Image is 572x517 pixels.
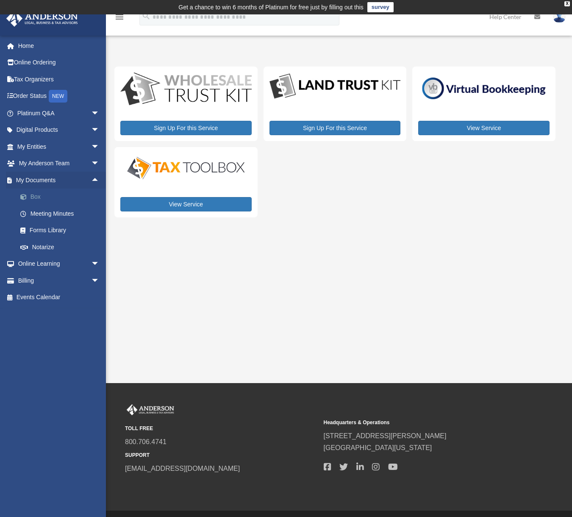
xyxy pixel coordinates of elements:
span: arrow_drop_down [91,138,108,156]
a: View Service [418,121,550,135]
img: User Pic [553,11,566,23]
div: NEW [49,90,67,103]
a: Tax Organizers [6,71,112,88]
a: My Documentsarrow_drop_up [6,172,112,189]
a: Box [12,189,112,206]
a: Online Ordering [6,54,112,71]
span: arrow_drop_down [91,155,108,172]
a: Notarize [12,239,112,256]
a: Digital Productsarrow_drop_down [6,122,108,139]
a: Sign Up For this Service [120,121,252,135]
a: menu [114,15,125,22]
span: arrow_drop_down [91,256,108,273]
a: Order StatusNEW [6,88,112,105]
div: Get a chance to win 6 months of Platinum for free just by filling out this [178,2,364,12]
img: WS-Trust-Kit-lgo-1.jpg [120,72,252,107]
small: SUPPORT [125,451,318,460]
a: Meeting Minutes [12,205,112,222]
a: Platinum Q&Aarrow_drop_down [6,105,112,122]
a: Sign Up For this Service [269,121,401,135]
a: View Service [120,197,252,211]
a: survey [367,2,394,12]
a: [STREET_ADDRESS][PERSON_NAME] [324,432,447,439]
small: Headquarters & Operations [324,418,516,427]
span: arrow_drop_down [91,105,108,122]
a: Billingarrow_drop_down [6,272,112,289]
a: Forms Library [12,222,112,239]
a: 800.706.4741 [125,438,167,445]
a: Events Calendar [6,289,112,306]
span: arrow_drop_down [91,272,108,289]
div: close [564,1,570,6]
i: menu [114,12,125,22]
a: Home [6,37,112,54]
img: Anderson Advisors Platinum Portal [4,10,81,27]
i: search [142,11,151,21]
a: My Anderson Teamarrow_drop_down [6,155,112,172]
img: LandTrust_lgo-1.jpg [269,72,401,100]
span: arrow_drop_up [91,172,108,189]
a: [EMAIL_ADDRESS][DOMAIN_NAME] [125,465,240,472]
small: TOLL FREE [125,424,318,433]
img: Anderson Advisors Platinum Portal [125,404,176,415]
a: Online Learningarrow_drop_down [6,256,112,272]
a: [GEOGRAPHIC_DATA][US_STATE] [324,444,432,451]
span: arrow_drop_down [91,122,108,139]
a: My Entitiesarrow_drop_down [6,138,112,155]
